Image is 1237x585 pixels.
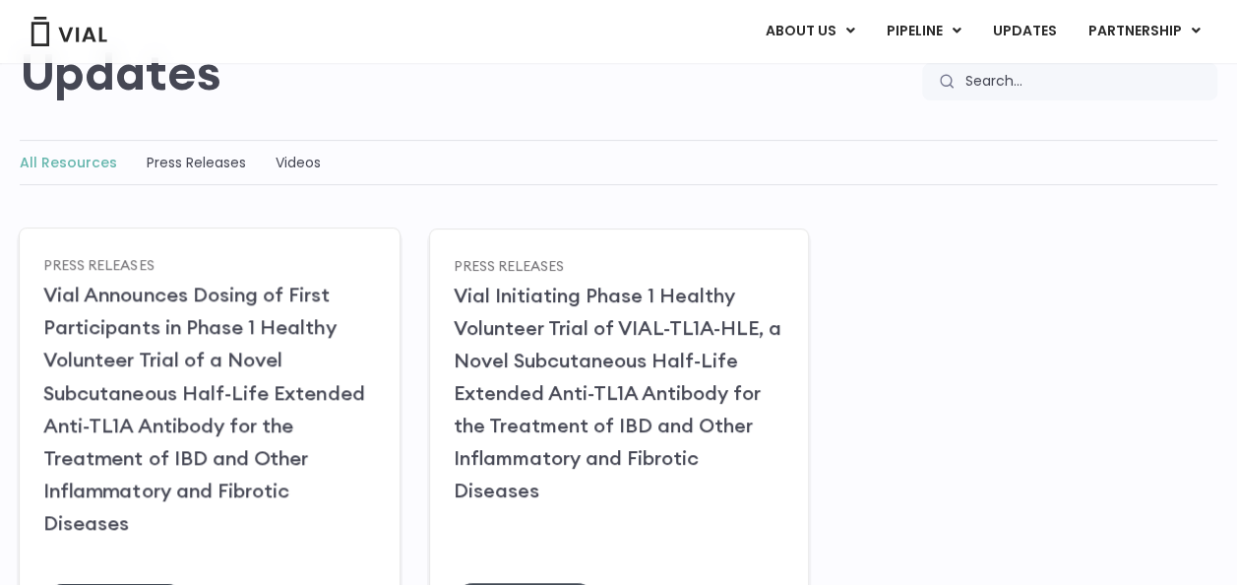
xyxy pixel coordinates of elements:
[30,17,108,46] img: Vial Logo
[953,63,1217,100] input: Search...
[20,153,117,172] a: All Resources
[147,153,246,172] a: Press Releases
[43,255,155,273] a: Press Releases
[750,15,870,48] a: ABOUT USMenu Toggle
[20,43,221,100] h2: Updates
[43,282,365,535] a: Vial Announces Dosing of First Participants in Phase 1 Healthy Volunteer Trial of a Novel Subcuta...
[1073,15,1216,48] a: PARTNERSHIPMenu Toggle
[276,153,321,172] a: Videos
[454,256,564,274] a: Press Releases
[454,283,781,502] a: Vial Initiating Phase 1 Healthy Volunteer Trial of VIAL-TL1A-HLE, a Novel Subcutaneous Half-Life ...
[977,15,1072,48] a: UPDATES
[871,15,976,48] a: PIPELINEMenu Toggle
